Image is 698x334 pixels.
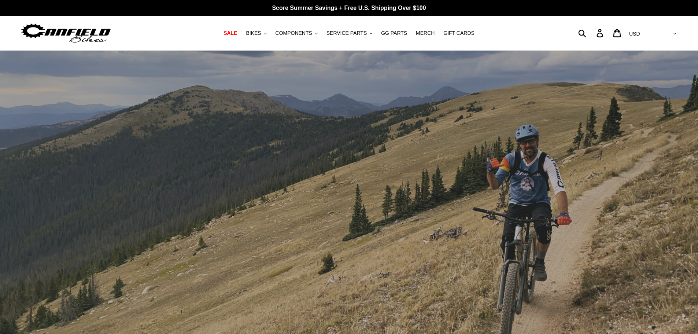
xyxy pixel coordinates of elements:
[323,28,376,38] button: SERVICE PARTS
[272,28,321,38] button: COMPONENTS
[246,30,261,36] span: BIKES
[242,28,270,38] button: BIKES
[220,28,241,38] a: SALE
[381,30,407,36] span: GG PARTS
[416,30,435,36] span: MERCH
[440,28,478,38] a: GIFT CARDS
[443,30,474,36] span: GIFT CARDS
[224,30,237,36] span: SALE
[276,30,312,36] span: COMPONENTS
[377,28,411,38] a: GG PARTS
[20,22,112,45] img: Canfield Bikes
[582,25,601,41] input: Search
[412,28,438,38] a: MERCH
[326,30,367,36] span: SERVICE PARTS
